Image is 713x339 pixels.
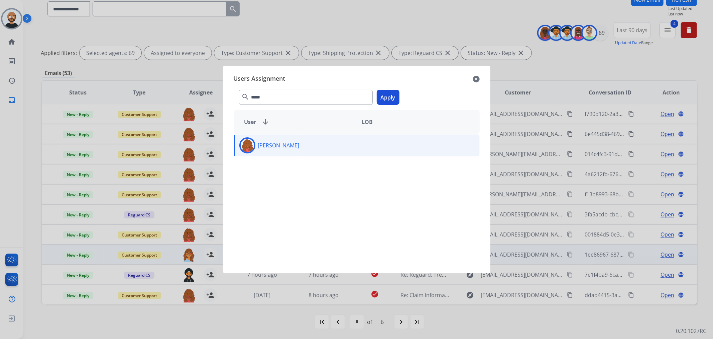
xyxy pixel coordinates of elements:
mat-icon: close [473,75,480,83]
button: Apply [377,90,399,105]
span: Users Assignment [234,74,285,84]
p: [PERSON_NAME] [258,141,300,149]
p: - [362,141,364,149]
mat-icon: arrow_downward [262,118,270,126]
span: LOB [362,118,373,126]
div: User [239,118,357,126]
mat-icon: search [242,93,250,101]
